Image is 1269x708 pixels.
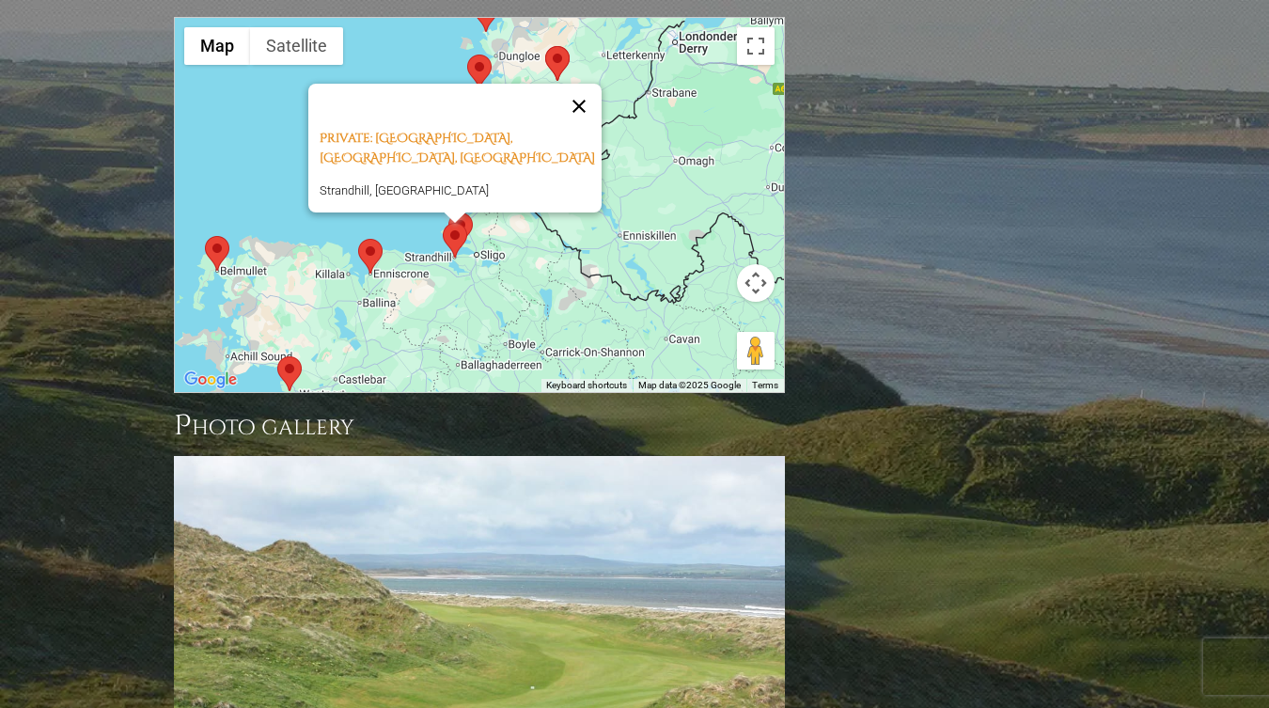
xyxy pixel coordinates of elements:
[250,27,343,65] button: Show satellite imagery
[737,332,775,370] button: Drag Pegman onto the map to open Street View
[184,27,250,65] button: Show street map
[174,407,785,445] h3: Photo Gallery
[752,380,778,390] a: Terms
[180,368,242,392] img: Google
[638,380,741,390] span: Map data ©2025 Google
[737,27,775,65] button: Toggle fullscreen view
[180,368,242,392] a: Open this area in Google Maps (opens a new window)
[320,130,595,166] a: Private: [GEOGRAPHIC_DATA], [GEOGRAPHIC_DATA], [GEOGRAPHIC_DATA]
[556,84,602,129] button: Close
[737,264,775,302] button: Map camera controls
[320,180,602,201] p: Strandhill, [GEOGRAPHIC_DATA]
[546,379,627,392] button: Keyboard shortcuts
